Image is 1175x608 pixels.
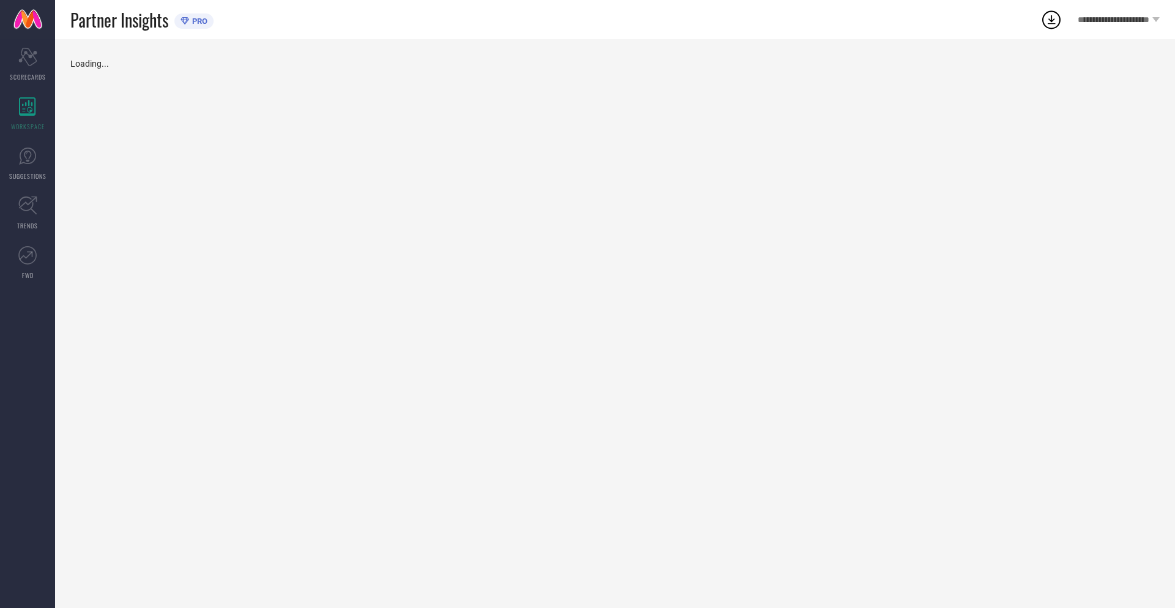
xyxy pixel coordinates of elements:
span: WORKSPACE [11,122,45,131]
span: TRENDS [17,221,38,230]
span: FWD [22,271,34,280]
span: Partner Insights [70,7,168,32]
span: Loading... [70,59,109,69]
span: PRO [189,17,207,26]
span: SUGGESTIONS [9,171,47,181]
span: SCORECARDS [10,72,46,81]
div: Open download list [1040,9,1062,31]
